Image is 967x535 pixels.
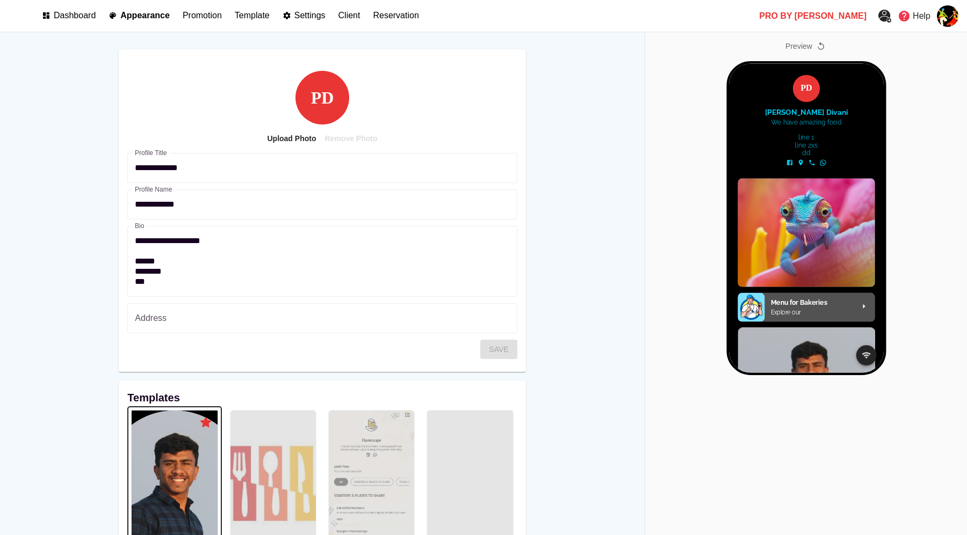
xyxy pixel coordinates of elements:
[141,313,164,335] button: wifi
[294,11,326,20] p: Settings
[267,132,316,145] span: Upload Photo
[42,9,96,23] a: Dashboard
[894,6,934,26] a: Help
[54,11,96,20] p: Dashboard
[295,71,349,124] p: P D
[283,9,326,23] a: Settings
[875,6,894,26] a: Export User
[937,5,958,27] img: images%2FjoIKrkwfIoYDk2ARPtbW7CGPSlL2%2Fuser.png
[235,11,270,20] p: Template
[373,11,418,20] p: Reservation
[373,9,418,23] a: Reservation
[10,293,162,414] div: menu image 1
[235,9,270,23] a: Template
[183,9,222,23] a: Promotion
[759,10,867,23] p: Pro by [PERSON_NAME]
[338,11,360,20] p: Client
[913,10,930,23] p: Help
[127,389,517,406] h6: Templates
[183,11,222,20] p: Promotion
[109,9,170,23] a: Appearance
[729,64,884,373] iframe: Mobile Preview
[263,129,320,149] button: Upload Photo
[338,9,360,23] a: Client
[120,11,170,20] p: Appearance
[198,415,213,432] div: Dynamic Template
